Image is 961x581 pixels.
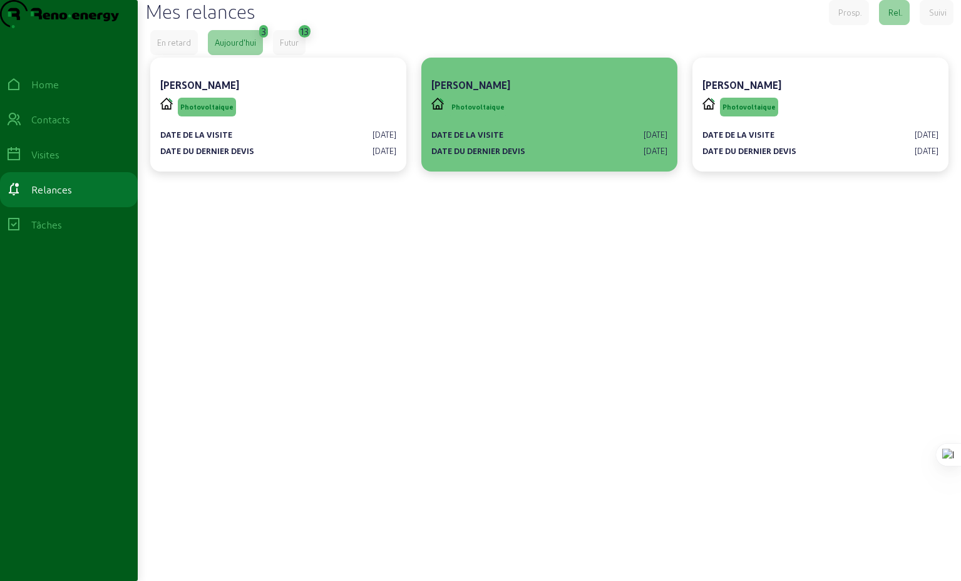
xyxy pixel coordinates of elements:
[702,145,796,157] div: Date du dernier devis
[180,103,234,111] span: Photovoltaique
[431,98,444,110] img: PVELEC
[215,37,256,48] div: Aujourd'hui
[160,129,232,140] div: Date de la visite
[160,79,239,91] cam-card-title: [PERSON_NAME]
[373,145,396,157] div: [DATE]
[160,98,173,110] img: PVELEC
[31,77,59,92] div: Home
[373,129,396,140] div: [DATE]
[644,145,667,157] div: [DATE]
[160,145,254,157] div: Date du dernier devis
[722,103,776,111] span: Photovoltaique
[929,7,947,18] div: Suivi
[31,182,72,197] div: Relances
[157,37,191,48] div: En retard
[838,7,862,18] div: Prosp.
[644,129,667,140] div: [DATE]
[451,103,505,111] span: Photovoltaique
[702,79,781,91] cam-card-title: [PERSON_NAME]
[31,112,70,127] div: Contacts
[431,79,510,91] cam-card-title: [PERSON_NAME]
[431,129,503,140] div: Date de la visite
[31,147,59,162] div: Visites
[261,21,266,39] div: 3
[702,98,715,110] img: PVELEC
[280,37,299,48] div: Futur
[301,21,309,39] div: 13
[915,145,938,157] div: [DATE]
[915,129,938,140] div: [DATE]
[888,7,903,18] div: Rel.
[702,129,774,140] div: Date de la visite
[31,217,62,232] div: Tâches
[431,145,525,157] div: Date du dernier devis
